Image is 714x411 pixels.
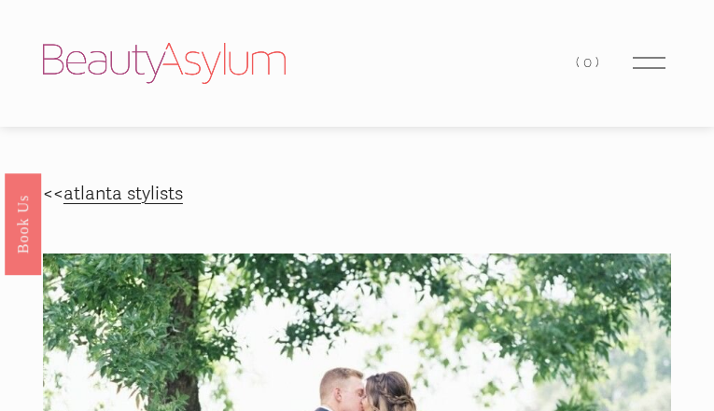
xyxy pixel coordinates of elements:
[595,54,603,71] span: )
[63,183,183,205] a: atlanta stylists
[43,43,286,84] img: Beauty Asylum | Bridal Hair &amp; Makeup Charlotte &amp; Atlanta
[576,54,583,71] span: (
[43,178,671,211] p: <<
[5,172,41,274] a: Book Us
[583,54,595,71] span: 0
[576,50,602,75] a: 0 items in cart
